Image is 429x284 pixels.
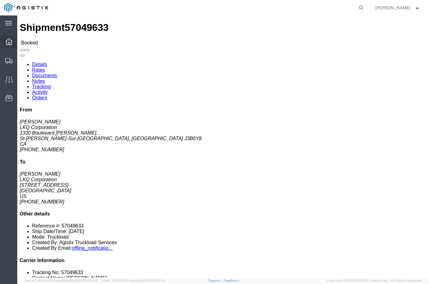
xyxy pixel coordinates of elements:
[17,15,429,278] iframe: FS Legacy Container
[327,278,422,283] span: Copyright © [DATE]-[DATE] Agistix Inc., All Rights Reserved
[375,4,421,11] button: [PERSON_NAME]
[75,279,98,282] span: [DATE] 11:47:12
[25,279,98,282] span: Server: 2025.20.0-5efa686e39f
[208,279,224,282] a: Support
[142,279,165,282] span: [DATE] 12:11:14
[101,279,165,282] span: Client: 2025.20.0-8c6e0cf
[224,279,239,282] a: Feedback
[375,4,410,11] span: Mustafa Sheriff
[4,3,48,12] img: logo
